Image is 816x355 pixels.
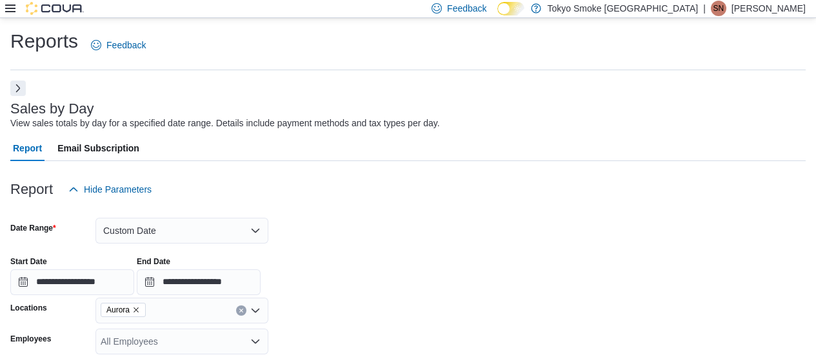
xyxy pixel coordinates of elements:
p: Tokyo Smoke [GEOGRAPHIC_DATA] [548,1,699,16]
a: Feedback [86,32,151,58]
button: Clear input [236,305,246,316]
button: Hide Parameters [63,177,157,202]
button: Open list of options [250,336,261,347]
span: Email Subscription [57,135,139,161]
label: End Date [137,256,170,267]
span: Feedback [106,39,146,52]
span: Feedback [447,2,486,15]
h1: Reports [10,28,78,54]
button: Open list of options [250,305,261,316]
h3: Report [10,182,53,197]
span: Dark Mode [497,15,498,16]
img: Cova [26,2,84,15]
input: Press the down key to open a popover containing a calendar. [10,269,134,295]
span: Aurora [106,303,130,316]
span: Aurora [101,303,146,317]
h3: Sales by Day [10,101,94,117]
label: Locations [10,303,47,313]
div: Stephanie Neblett [711,1,726,16]
button: Next [10,81,26,96]
p: [PERSON_NAME] [731,1,806,16]
div: View sales totals by day for a specified date range. Details include payment methods and tax type... [10,117,440,130]
span: SN [713,1,724,16]
span: Hide Parameters [84,183,152,196]
label: Start Date [10,256,47,267]
p: | [703,1,706,16]
input: Dark Mode [497,2,524,15]
label: Employees [10,334,51,344]
label: Date Range [10,223,56,233]
button: Custom Date [95,218,268,244]
button: Remove Aurora from selection in this group [132,306,140,314]
input: Press the down key to open a popover containing a calendar. [137,269,261,295]
span: Report [13,135,42,161]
